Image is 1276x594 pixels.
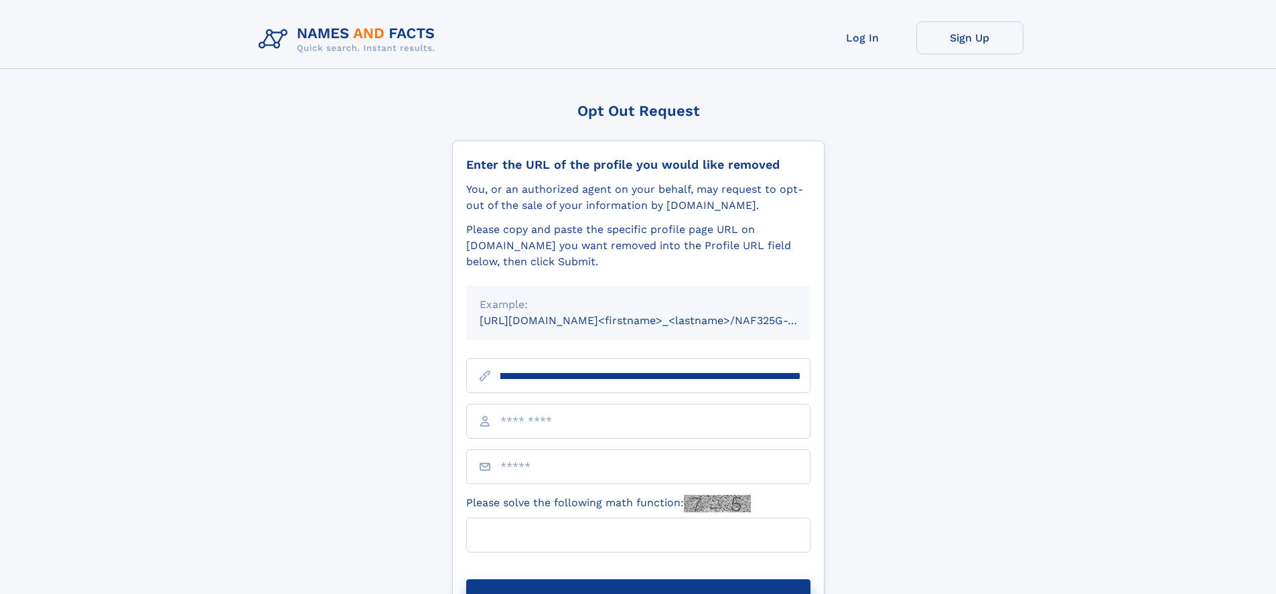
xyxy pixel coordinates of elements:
[253,21,446,58] img: Logo Names and Facts
[466,157,810,172] div: Enter the URL of the profile you would like removed
[466,222,810,270] div: Please copy and paste the specific profile page URL on [DOMAIN_NAME] you want removed into the Pr...
[809,21,916,54] a: Log In
[916,21,1023,54] a: Sign Up
[466,181,810,214] div: You, or an authorized agent on your behalf, may request to opt-out of the sale of your informatio...
[480,314,836,327] small: [URL][DOMAIN_NAME]<firstname>_<lastname>/NAF325G-xxxxxxxx
[466,495,751,512] label: Please solve the following math function:
[452,102,825,119] div: Opt Out Request
[480,297,797,313] div: Example:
